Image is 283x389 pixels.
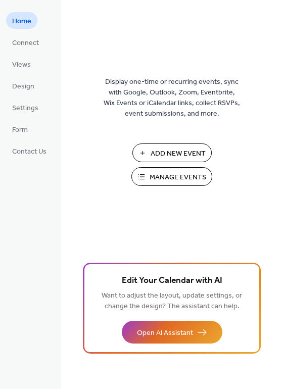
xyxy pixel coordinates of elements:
a: Connect [6,34,45,51]
span: Settings [12,103,38,114]
a: Views [6,56,37,72]
span: Edit Your Calendar with AI [122,274,222,288]
span: Manage Events [150,172,206,183]
span: Display one-time or recurring events, sync with Google, Outlook, Zoom, Eventbrite, Wix Events or ... [104,77,240,119]
button: Manage Events [131,167,212,186]
span: Open AI Assistant [137,328,193,338]
span: Want to adjust the layout, update settings, or change the design? The assistant can help. [102,289,242,313]
span: Form [12,125,28,135]
a: Design [6,77,40,94]
span: Add New Event [151,149,206,159]
button: Add New Event [132,143,212,162]
span: Views [12,60,31,70]
button: Open AI Assistant [122,321,222,344]
a: Settings [6,99,44,116]
span: Design [12,81,34,92]
span: Connect [12,38,39,48]
a: Contact Us [6,142,53,159]
span: Home [12,16,31,27]
span: Contact Us [12,147,46,157]
a: Home [6,12,37,29]
a: Form [6,121,34,137]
